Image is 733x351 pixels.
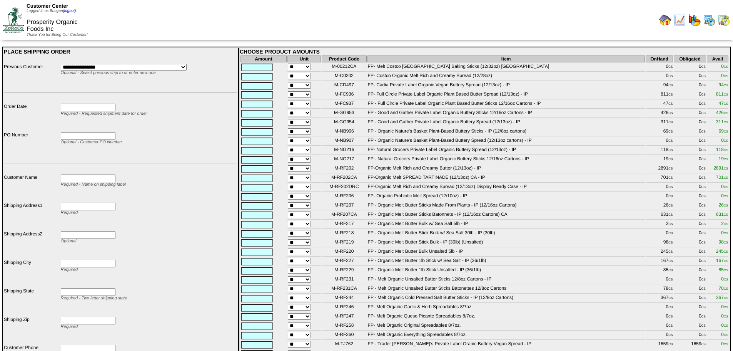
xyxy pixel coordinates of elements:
td: 0 [674,331,706,340]
td: FP - Organic Melt Butter Stick Bulk - IP (30lb) (Unsalted) [367,239,645,247]
td: 0 [646,313,673,321]
td: 0 [646,63,673,72]
span: CS [668,93,673,96]
span: 2 [721,221,728,226]
span: CS [668,324,673,327]
td: 311 [646,119,673,127]
span: CS [724,74,728,78]
td: 0 [674,82,706,90]
td: Shipping Zip [3,316,60,344]
td: Shipping State [3,288,60,316]
td: 1659 [646,341,673,349]
td: 0 [674,294,706,303]
td: 69 [646,128,673,136]
span: CS [701,241,706,244]
span: 2891 [713,165,728,171]
td: M-GG953 [322,109,366,118]
td: FP- Costco Organic Melt Rich and Creamy Spread (12/28oz) [367,72,645,81]
span: CS [668,269,673,272]
td: PO Number [3,132,60,160]
span: 0 [721,276,728,282]
td: FP - Trader [PERSON_NAME]'s Private Label Oranic Buttery Vegan Spread - IP [367,341,645,349]
span: CS [724,130,728,133]
td: 98 [646,239,673,247]
span: 0 [721,184,728,189]
a: (logout) [63,9,76,13]
span: Optional - Customer PO Number [61,140,122,144]
td: 167 [646,257,673,266]
span: CS [701,296,706,300]
td: 2891 [646,165,673,173]
span: CS [668,259,673,263]
span: CS [724,195,728,198]
span: CS [668,111,673,115]
td: 0 [674,128,706,136]
span: CS [724,185,728,189]
td: 0 [674,183,706,192]
td: 0 [674,137,706,146]
span: CS [701,148,706,152]
td: Previous Customer [3,64,60,89]
span: 0 [721,332,728,337]
td: M-FC937 [322,100,366,109]
td: M-RF218 [322,230,366,238]
td: FP - Organic Melt Butter 1lb Stick w/ Sea Salt - IP (36/1lb) [367,257,645,266]
span: 245 [716,249,728,254]
td: M-RF247 [322,313,366,321]
span: CS [701,306,706,309]
td: M-NG217 [322,156,366,164]
span: 26 [719,202,728,208]
span: CS [701,333,706,337]
span: 167 [716,258,728,263]
td: M-TJ762 [322,341,366,349]
img: home.gif [659,14,671,26]
td: 0 [674,146,706,155]
td: M-FC936 [322,91,366,99]
td: FP - Full Circle Private Label Organic Plant Based Butter Sticks 12/16oz Cartons - IP [367,100,645,109]
span: CS [724,232,728,235]
span: CS [668,185,673,189]
img: ZoRoCo_Logo(Green%26Foil)%20jpg.webp [3,7,24,33]
td: 0 [674,211,706,220]
span: CS [701,222,706,226]
span: CS [701,176,706,180]
td: 367 [646,294,673,303]
span: CS [724,213,728,217]
td: M-RF260 [322,331,366,340]
td: 0 [674,322,706,331]
td: FP- Melt Organic Original Spreadables 8/7oz. [367,322,645,331]
span: Logged in as Bbogan [27,9,76,13]
td: FP - Organic Nature's Basket Plant-Based Buttery Sticks - IP (12/8oz cartons) [367,128,645,136]
th: Obligated [674,55,706,62]
td: 0 [674,202,706,210]
span: CS [701,102,706,106]
span: CS [668,213,673,217]
td: M-RF202 [322,165,366,173]
span: CS [668,195,673,198]
td: FP- Melt Organic Everything Spreadables 8/7oz. [367,331,645,340]
span: CS [724,167,728,170]
td: FP-Organic Melt Rich and Creamy Butter (12/13oz) - IP [367,165,645,173]
td: 0 [674,220,706,229]
span: CS [668,333,673,337]
span: 78 [719,286,728,291]
span: CS [668,232,673,235]
td: 94 [646,82,673,90]
td: 85 [646,267,673,275]
td: 0 [674,119,706,127]
td: M-C0202 [322,72,366,81]
img: calendarinout.gif [718,14,730,26]
span: CS [724,176,728,180]
td: 0 [674,109,706,118]
td: FP - Organic Melt Butter Sticks Made From Plants - IP (12/16oz Cartons) [367,202,645,210]
span: CS [668,315,673,318]
td: 811 [646,91,673,99]
td: 19 [646,156,673,164]
span: CS [701,324,706,327]
img: graph.gif [688,14,701,26]
span: Thank You for Being Our Customer! [27,33,88,37]
span: CS [668,222,673,226]
span: CS [668,343,673,346]
span: CS [701,195,706,198]
td: 118 [646,146,673,155]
